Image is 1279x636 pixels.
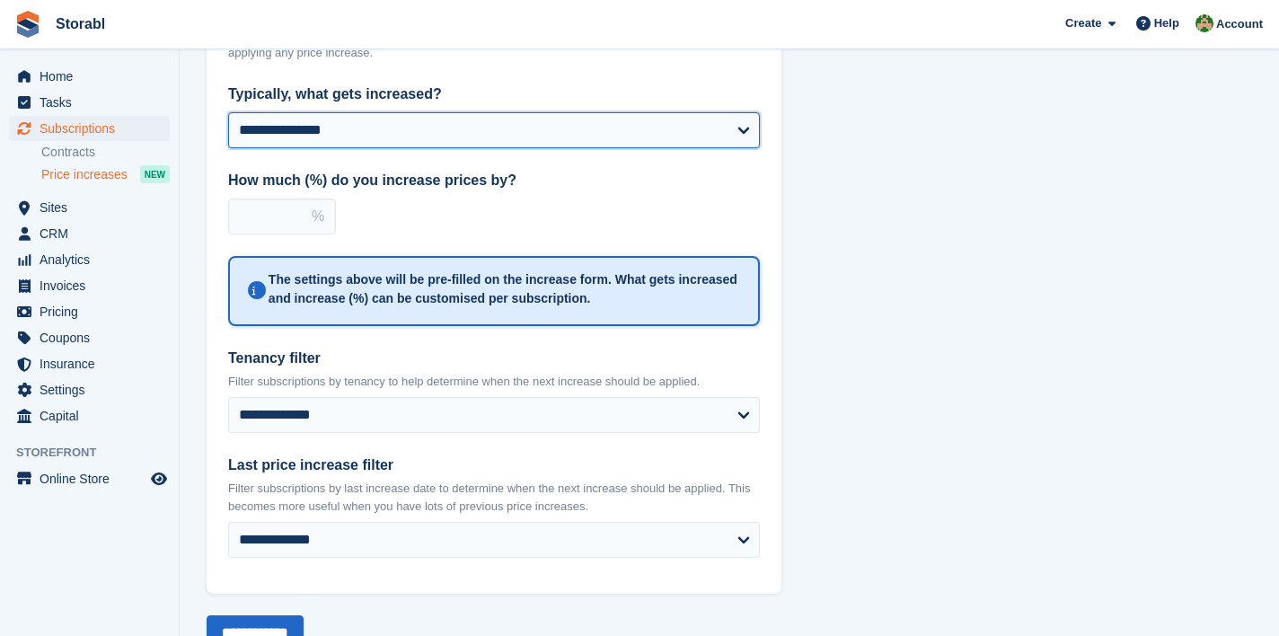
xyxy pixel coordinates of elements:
span: Insurance [40,351,147,376]
label: Typically, what gets increased? [228,84,760,105]
a: menu [9,64,170,89]
a: menu [9,299,170,324]
a: menu [9,273,170,298]
span: Home [40,64,147,89]
label: Tenancy filter [228,348,760,369]
p: Filter subscriptions by last increase date to determine when the next increase should be applied.... [228,480,760,515]
label: How much (%) do you increase prices by? [228,170,760,191]
a: menu [9,377,170,402]
a: Contracts [41,144,170,161]
img: stora-icon-8386f47178a22dfd0bd8f6a31ec36ba5ce8667c1dd55bd0f319d3a0aa187defe.svg [14,11,41,38]
a: menu [9,325,170,350]
p: The settings above will be pre-filled on the increase form. What gets increased and increase (%) ... [269,270,740,308]
span: Tasks [40,90,147,115]
span: Invoices [40,273,147,298]
span: Account [1216,15,1263,33]
a: menu [9,195,170,220]
a: Storabl [49,9,112,39]
label: Last price increase filter [228,455,760,476]
a: menu [9,403,170,428]
a: menu [9,90,170,115]
span: Settings [40,377,147,402]
span: Pricing [40,299,147,324]
a: menu [9,466,170,491]
span: Help [1154,14,1179,32]
a: menu [9,247,170,272]
a: menu [9,221,170,246]
span: Online Store [40,466,147,491]
span: Analytics [40,247,147,272]
p: Filter subscriptions by tenancy to help determine when the next increase should be applied. [228,373,760,391]
span: Storefront [16,444,179,462]
span: Create [1065,14,1101,32]
a: menu [9,116,170,141]
a: Preview store [148,468,170,490]
span: Subscriptions [40,116,147,141]
span: CRM [40,221,147,246]
span: Sites [40,195,147,220]
a: menu [9,351,170,376]
span: Coupons [40,325,147,350]
img: Anthony Adams [1195,14,1213,32]
a: Price increases NEW [41,164,170,184]
span: Price increases [41,166,128,183]
div: NEW [140,165,170,183]
span: Capital [40,403,147,428]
